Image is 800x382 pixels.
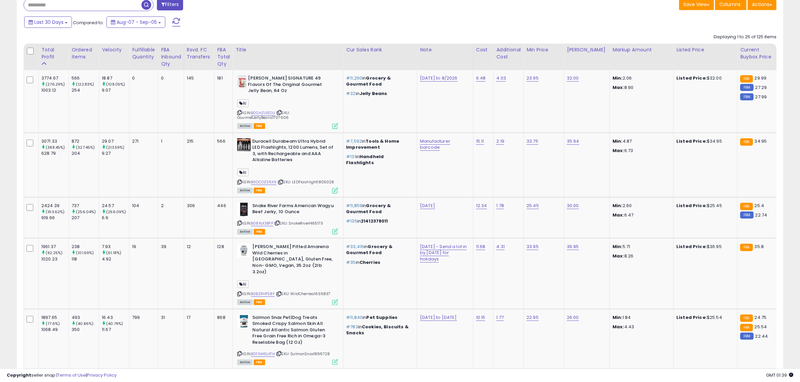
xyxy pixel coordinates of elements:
a: 36.95 [567,243,579,250]
div: $32.00 [676,75,732,81]
small: FBA [740,75,753,83]
img: 61jH6zAHUsL._SL40_.jpg [237,138,251,151]
p: in [346,75,412,87]
div: Fulfillable Quantity [132,46,155,60]
a: Manufacturer barcode [420,138,450,151]
span: | SKU: GourmetJellyBeans1707606 [237,110,290,120]
small: FBM [740,333,753,340]
div: 207 [72,215,99,221]
b: [PERSON_NAME] SIGNATURE 49 Flavors Of The Original Gourmet Jelly Bean, 64 Oz [248,75,330,96]
a: [DATE] - Send a lot in by [DATE] for holidays [420,243,467,262]
span: 27.29 [755,84,767,91]
a: 32.00 [567,75,579,82]
div: Additional Cost [496,46,521,60]
small: FBM [740,211,753,219]
span: Grocery & Gourmet Food [346,243,392,256]
div: 118 [72,256,99,262]
b: Listed Price: [676,243,707,250]
span: Cookies, Biscuits & Snacks [346,324,409,336]
div: 17 [187,315,209,321]
span: Compared to: [73,19,104,26]
p: 6.47 [613,212,668,218]
b: Snake River Farms American Wagyu Beef Jerky, 10 Ounce [252,203,334,217]
div: [PERSON_NAME] [567,46,607,53]
span: FBA [254,360,265,365]
a: [DATE] to 8/2026 [420,75,457,82]
p: 2.06 [613,75,668,81]
p: in [346,315,412,321]
a: 33.95 [527,243,539,250]
b: Listed Price: [676,75,707,81]
span: 22.74 [755,212,767,218]
strong: Min: [613,243,623,250]
a: 2.19 [496,138,504,145]
p: in [346,154,412,166]
div: 9.27 [102,150,129,156]
strong: Min: [613,75,623,81]
span: Aug-07 - Sep-05 [117,19,157,26]
span: Last 30 Days [34,19,64,26]
div: $36.95 [676,244,732,250]
p: 6.73 [613,148,668,154]
span: #783 [346,324,358,330]
small: (40.86%) [76,321,93,326]
div: 16.43 [102,315,129,321]
span: All listings currently available for purchase on Amazon [237,229,253,235]
small: FBA [740,244,753,251]
span: Grocery & Gourmet Food [346,202,391,215]
div: 238 [72,244,99,250]
div: 29.07 [102,138,129,144]
p: 2.60 [613,203,668,209]
span: FBA [254,188,265,193]
small: FBM [740,93,753,100]
strong: Max: [613,84,624,91]
p: in [346,244,412,256]
div: 868 [217,315,227,321]
div: Ordered Items [72,46,96,60]
p: 4.87 [613,138,668,144]
a: 23.95 [527,75,539,82]
div: 1003.12 [41,87,69,93]
a: 26.00 [567,314,579,321]
strong: Min: [613,138,623,144]
a: 22.95 [527,314,539,321]
span: AI [237,99,249,107]
span: #11,859 [346,202,362,209]
div: 145 [187,75,209,81]
span: All listings currently available for purchase on Amazon [237,360,253,365]
a: 33.75 [527,138,538,145]
span: Cherries [360,259,380,266]
span: Jelly Beans [360,90,387,97]
small: FBA [740,138,753,146]
span: FBA [254,299,265,305]
div: 0 [161,75,179,81]
small: (213.59%) [106,145,124,150]
a: [DATE] to [DATE] [420,314,457,321]
b: Salmon Snax Pet|Dog Treats Smoked Crispy Salmon Skin All Natural Atlantic Salmon Gluten Free Grai... [252,315,334,347]
b: [PERSON_NAME] Pitted Amarena Wild Cherries in [GEOGRAPHIC_DATA], Gluten Free, Non- GMO, Vegan, 35... [252,244,334,277]
span: #11,260 [346,75,362,81]
small: (61.18%) [106,250,121,255]
a: 11.68 [476,243,486,250]
a: B00HZU1EDU [251,110,275,116]
strong: Min: [613,202,623,209]
b: Listed Price: [676,138,707,144]
div: 350 [72,327,99,333]
div: 919.66 [41,215,69,221]
span: | SKU: SnakeRiver1465173 [274,221,323,226]
div: 3071.33 [41,138,69,144]
div: 11.67 [102,327,129,333]
span: #32 [346,90,355,97]
a: 15.11 [476,138,484,145]
a: 35.94 [567,138,579,145]
a: B0F5M6L4TH [251,351,275,357]
div: 104 [132,203,153,209]
span: AI [237,280,249,288]
button: Last 30 Days [24,16,72,28]
b: Listed Price: [676,314,707,321]
div: 4.92 [102,256,129,262]
button: Aug-07 - Sep-05 [107,16,165,28]
p: 8.90 [613,85,668,91]
div: ASIN: [237,138,338,193]
div: Total Profit [41,46,66,60]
